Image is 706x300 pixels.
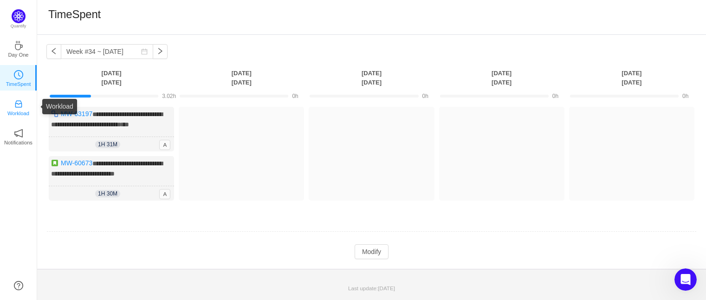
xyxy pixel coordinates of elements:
button: icon: left [46,44,61,59]
a: MW-63197 [61,110,92,117]
span: Last update: [348,285,395,291]
i: icon: clock-circle [14,70,23,79]
span: 3.02h [162,93,176,99]
input: Select a week [61,44,153,59]
span: A [159,189,170,199]
img: Quantify [12,9,26,23]
img: story.svg [51,159,58,167]
span: 0h [552,93,558,99]
span: 0h [292,93,298,99]
th: [DATE] [DATE] [437,68,567,87]
i: icon: calendar [141,48,148,55]
p: Workload [7,109,29,117]
i: icon: notification [14,129,23,138]
span: [DATE] [378,285,395,291]
i: icon: coffee [14,41,23,50]
img: 10316 [51,110,58,117]
a: icon: coffeeDay One [14,44,23,53]
button: Modify [355,244,389,259]
span: 1h 30m [95,190,120,197]
th: [DATE] [DATE] [567,68,697,87]
p: Day One [8,51,28,59]
th: [DATE] [DATE] [306,68,436,87]
a: icon: inboxWorkload [14,102,23,111]
span: 0h [422,93,428,99]
button: icon: right [153,44,168,59]
a: icon: notificationNotifications [14,131,23,141]
th: [DATE] [DATE] [46,68,176,87]
th: [DATE] [DATE] [176,68,306,87]
a: MW-60673 [61,159,92,167]
span: 0h [682,93,688,99]
p: Quantify [11,23,26,30]
p: TimeSpent [6,80,31,88]
span: 1h 31m [95,141,120,148]
span: A [159,140,170,150]
iframe: Intercom live chat [674,268,697,291]
a: icon: clock-circleTimeSpent [14,73,23,82]
a: icon: question-circle [14,281,23,290]
h1: TimeSpent [48,7,101,21]
i: icon: inbox [14,99,23,109]
p: Notifications [4,138,32,147]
